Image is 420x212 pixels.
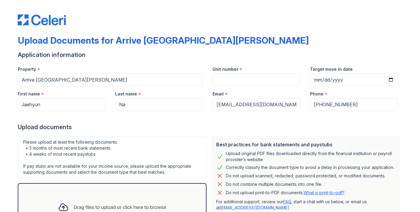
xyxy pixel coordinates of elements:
[216,199,395,211] p: For additional support, review our , start a chat with us below, or email us at
[226,151,395,163] div: Upload original PDF files downloaded directly from the financial institution or payroll provider’...
[115,91,137,97] label: Last name
[213,66,238,72] label: Unit number
[18,123,403,131] div: Upload documents
[283,199,291,204] a: FAQ
[226,164,394,171] div: Correctly classify the document type to avoid a delay in processing your application.
[310,66,353,72] label: Target move in date
[18,35,309,46] div: Upload Documents for Arrive [GEOGRAPHIC_DATA][PERSON_NAME]
[18,51,403,59] div: Application information
[220,205,289,210] a: [EMAIL_ADDRESS][DOMAIN_NAME]
[226,190,345,196] p: Do not upload print-to-PDF documents.
[226,181,322,188] div: Do not combine multiple documents into one file.
[18,136,207,178] div: Please upload at least the following documents: • 3 months of most recent bank statements • 4 wee...
[226,172,385,179] div: Do not upload scanned, redacted, password protected, or modified documents.
[18,14,66,25] img: CE_Logo_Blue-a8612792a0a2168367f1c8372b55b34899dd931a85d93a1a3d3e32e68fde9ad4.png
[216,141,395,148] div: Best practices for bank statements and paystubs
[213,91,224,97] label: Email
[18,66,36,72] label: Property
[74,204,166,211] div: Drag files to upload or click here to browse
[18,91,40,97] label: First name
[310,91,323,97] label: Phone
[304,190,345,195] a: What is print-to-pdf?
